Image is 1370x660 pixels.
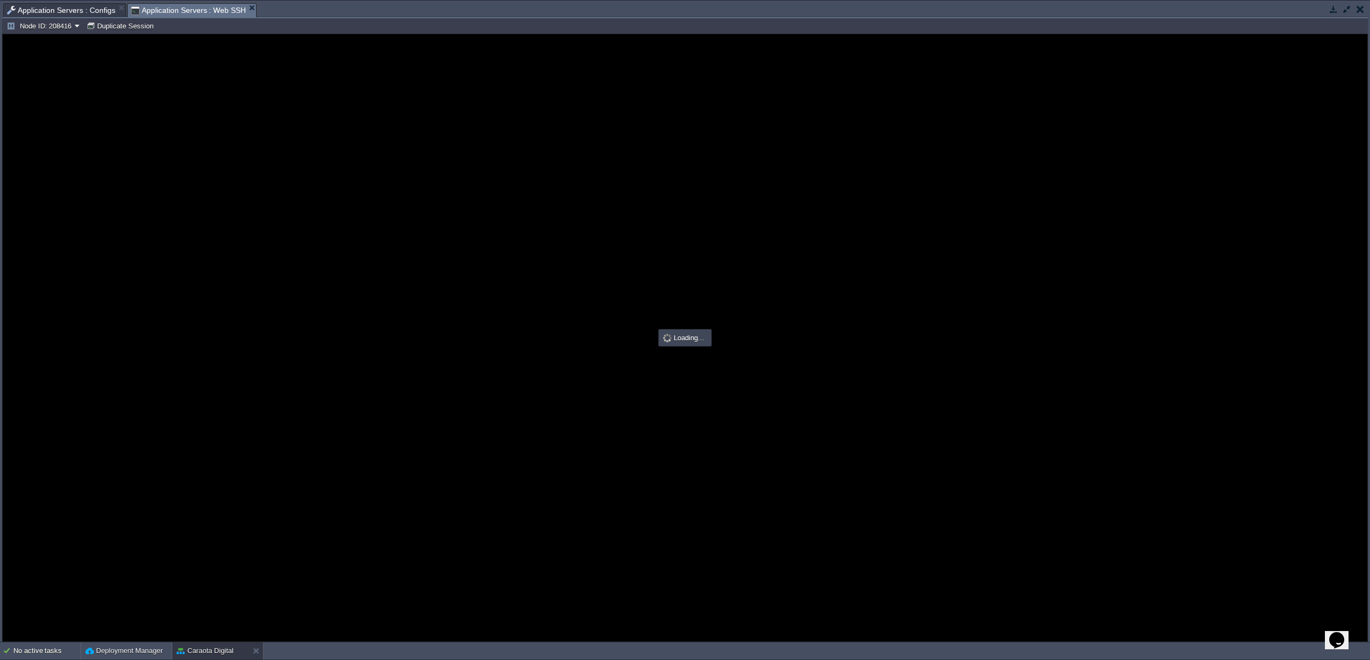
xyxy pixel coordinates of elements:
button: Duplicate Session [86,21,157,31]
button: Caraota Digital [177,646,234,656]
div: No active tasks [13,642,81,659]
button: Deployment Manager [85,646,163,656]
div: Loading... [660,331,710,345]
span: Application Servers : Web SSH [131,4,246,17]
button: Node ID: 208416 [6,21,75,31]
iframe: chat widget [1325,617,1359,649]
span: Application Servers : Configs [7,4,115,17]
